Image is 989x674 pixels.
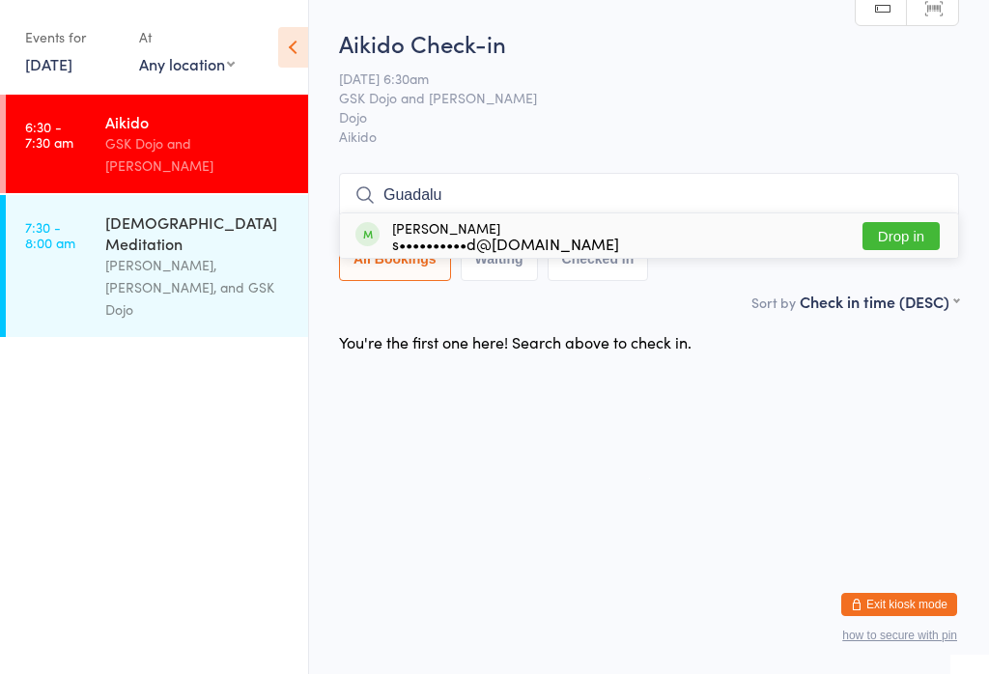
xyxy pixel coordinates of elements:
div: You're the first one here! Search above to check in. [339,331,692,352]
label: Sort by [751,293,796,312]
div: Check in time (DESC) [800,291,959,312]
div: Aikido [105,111,292,132]
span: Dojo [339,107,929,126]
span: GSK Dojo and [PERSON_NAME] [339,88,929,107]
a: [DATE] [25,53,72,74]
h2: Aikido Check-in [339,27,959,59]
div: [DEMOGRAPHIC_DATA] Meditation [105,211,292,254]
button: Waiting [461,237,538,281]
button: how to secure with pin [842,629,957,642]
time: 6:30 - 7:30 am [25,119,73,150]
a: 7:30 -8:00 am[DEMOGRAPHIC_DATA] Meditation[PERSON_NAME], [PERSON_NAME], and GSK Dojo [6,195,308,337]
div: Any location [139,53,235,74]
button: All Bookings [339,237,451,281]
button: Exit kiosk mode [841,593,957,616]
div: GSK Dojo and [PERSON_NAME] [105,132,292,177]
button: Checked in [548,237,649,281]
button: Drop in [862,222,940,250]
div: s••••••••••d@[DOMAIN_NAME] [392,236,619,251]
time: 7:30 - 8:00 am [25,219,75,250]
div: [PERSON_NAME], [PERSON_NAME], and GSK Dojo [105,254,292,321]
div: Events for [25,21,120,53]
div: At [139,21,235,53]
span: [DATE] 6:30am [339,69,929,88]
div: [PERSON_NAME] [392,220,619,251]
input: Search [339,173,959,217]
a: 6:30 -7:30 amAikidoGSK Dojo and [PERSON_NAME] [6,95,308,193]
span: Aikido [339,126,959,146]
